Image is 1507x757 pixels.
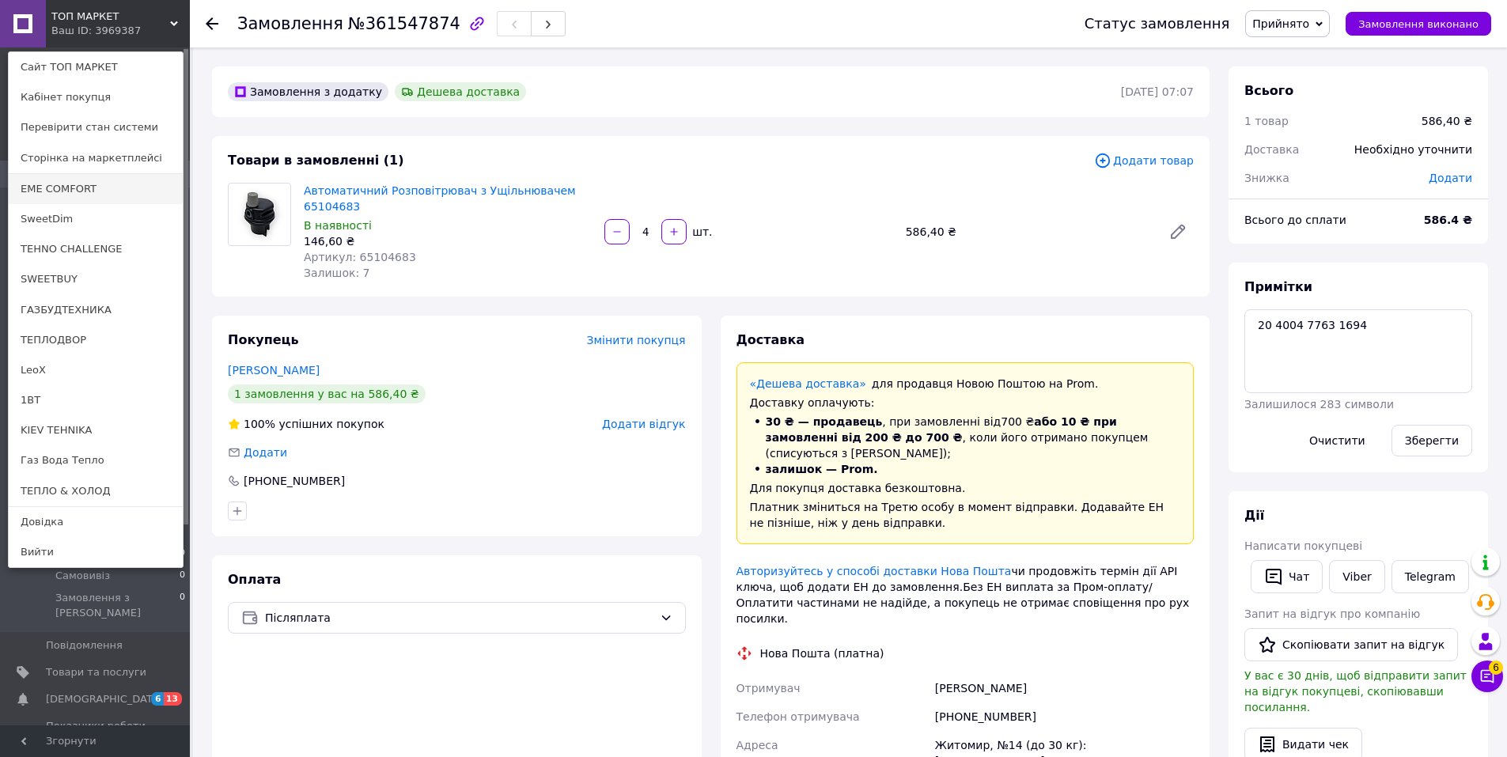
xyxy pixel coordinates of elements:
[9,174,183,204] a: EME COMFORT
[1392,425,1472,456] button: Зберегти
[1244,115,1289,127] span: 1 товар
[46,719,146,748] span: Показники роботи компанії
[51,9,170,24] span: ТОП МАРКЕТ
[46,638,123,653] span: Повідомлення
[1244,172,1289,184] span: Знижка
[736,682,801,695] span: Отримувач
[1244,143,1299,156] span: Доставка
[766,415,1117,444] span: або 10 ₴ при замовленні від 200 ₴ до 700 ₴
[228,572,281,587] span: Оплата
[750,377,866,390] a: «Дешева доставка»
[228,153,404,168] span: Товари в замовленні (1)
[1121,85,1194,98] time: [DATE] 07:07
[1346,12,1491,36] button: Замовлення виконано
[736,563,1195,626] div: чи продовжіть термін дії АРІ ключа, щоб додати ЕН до замовлення.Без ЕН виплата за Пром-оплату/Опл...
[1244,214,1346,226] span: Всього до сплати
[1162,216,1194,248] a: Редагувати
[180,591,185,619] span: 0
[766,415,883,428] span: 30 ₴ — продавець
[9,537,183,567] a: Вийти
[899,221,1156,243] div: 586,40 ₴
[304,219,372,232] span: В наявності
[164,692,182,706] span: 13
[1296,425,1379,456] button: Очистити
[304,233,592,249] div: 146,60 ₴
[1471,660,1503,692] button: Чат з покупцем6
[9,476,183,506] a: ТЕПЛО & ХОЛОД
[1085,16,1230,32] div: Статус замовлення
[9,204,183,234] a: SweetDim
[1422,113,1472,129] div: 586,40 ₴
[736,332,805,347] span: Доставка
[9,295,183,325] a: ГАЗБУДТЕХНИКА
[237,14,343,33] span: Замовлення
[228,82,388,101] div: Замовлення з додатку
[395,82,526,101] div: Дешева доставка
[9,385,183,415] a: 1BT
[1244,607,1420,620] span: Запит на відгук про компанію
[750,376,1181,392] div: для продавця Новою Поштою на Prom.
[1244,628,1458,661] button: Скопіювати запит на відгук
[242,473,346,489] div: [PHONE_NUMBER]
[1429,172,1472,184] span: Додати
[228,332,299,347] span: Покупець
[766,463,878,475] span: залишок — Prom.
[9,507,183,537] a: Довідка
[228,416,384,432] div: успішних покупок
[1424,214,1472,226] b: 586.4 ₴
[9,415,183,445] a: KIEV TEHNIKA
[304,184,576,213] a: Автоматичний Розповітрювач з Ущільнювачем 65104683
[9,264,183,294] a: SWEETBUY
[602,418,685,430] span: Додати відгук
[304,251,416,263] span: Артикул: 65104683
[750,499,1181,531] div: Платник зміниться на Третю особу в момент відправки. Додавайте ЕН не пізніше, ніж у день відправки.
[756,645,888,661] div: Нова Пошта (платна)
[9,234,183,264] a: TEHNO CHALLENGE
[1392,560,1469,593] a: Telegram
[229,184,290,245] img: Автоматичний Розповітрювач з Ущільнювачем 65104683
[304,267,370,279] span: Залишок: 7
[932,674,1197,702] div: [PERSON_NAME]
[1251,560,1323,593] button: Чат
[9,143,183,173] a: Сторінка на маркетплейсі
[348,14,460,33] span: №361547874
[1244,279,1312,294] span: Примітки
[9,325,183,355] a: ТЕПЛОДВОР
[206,16,218,32] div: Повернутися назад
[688,224,714,240] div: шт.
[1329,560,1384,593] a: Viber
[1244,508,1264,523] span: Дії
[55,569,110,583] span: Самовивіз
[244,446,287,459] span: Додати
[1489,660,1503,675] span: 6
[1358,18,1479,30] span: Замовлення виконано
[1252,17,1309,30] span: Прийнято
[228,364,320,377] a: [PERSON_NAME]
[180,569,185,583] span: 0
[46,692,163,706] span: [DEMOGRAPHIC_DATA]
[9,355,183,385] a: LeoX
[228,384,426,403] div: 1 замовлення у вас на 586,40 ₴
[1244,669,1467,713] span: У вас є 30 днів, щоб відправити запит на відгук покупцеві, скопіювавши посилання.
[1244,83,1293,98] span: Всього
[9,112,183,142] a: Перевірити стан системи
[750,480,1181,496] div: Для покупця доставка безкоштовна.
[51,24,118,38] div: Ваш ID: 3969387
[9,445,183,475] a: Газ Вода Тепло
[1244,398,1394,411] span: Залишилося 283 символи
[750,395,1181,411] div: Доставку оплачують:
[932,702,1197,731] div: [PHONE_NUMBER]
[1345,132,1482,167] div: Необхідно уточнити
[736,739,778,751] span: Адреса
[750,414,1181,461] li: , при замовленні від 700 ₴ , коли його отримано покупцем (списуються з [PERSON_NAME]);
[151,692,164,706] span: 6
[244,418,275,430] span: 100%
[736,565,1012,577] a: Авторизуйтесь у способі доставки Нова Пошта
[9,82,183,112] a: Кабінет покупця
[46,665,146,679] span: Товари та послуги
[1094,152,1194,169] span: Додати товар
[587,334,686,346] span: Змінити покупця
[736,710,860,723] span: Телефон отримувача
[1244,309,1472,393] textarea: 20 4004 7763 1694
[265,609,653,626] span: Післяплата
